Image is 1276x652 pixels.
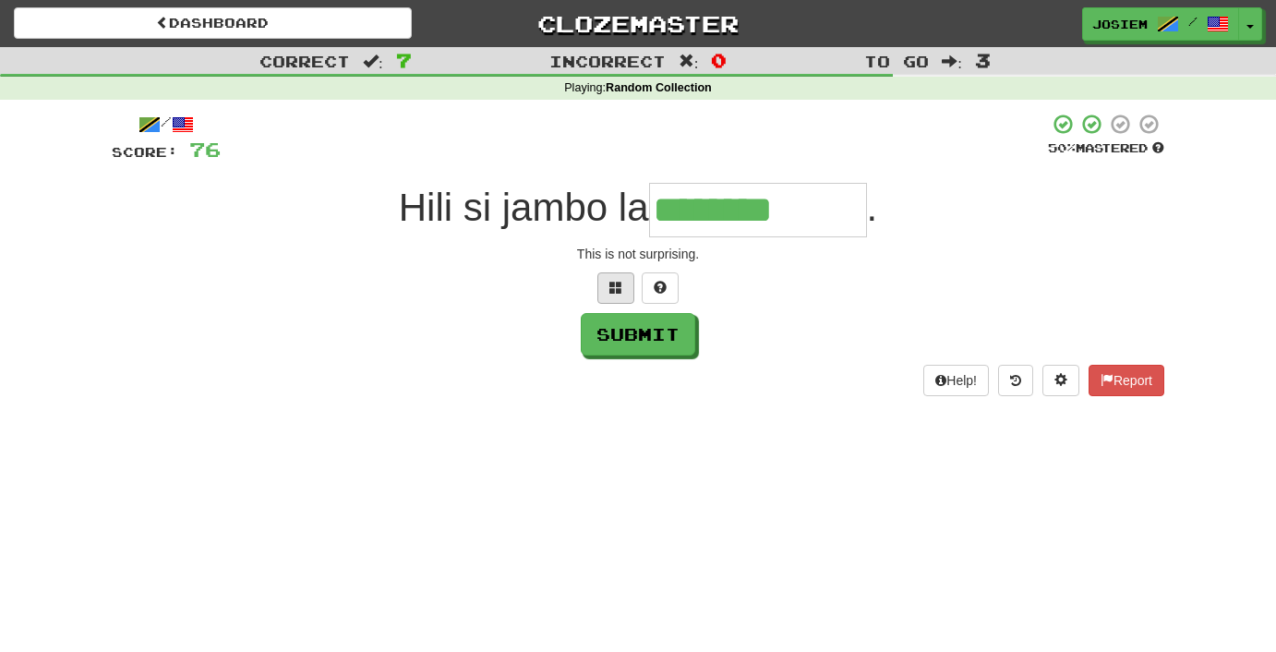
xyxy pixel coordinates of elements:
[112,245,1164,263] div: This is not surprising.
[14,7,412,39] a: Dashboard
[112,113,221,136] div: /
[942,54,962,69] span: :
[998,365,1033,396] button: Round history (alt+y)
[549,52,666,70] span: Incorrect
[864,52,929,70] span: To go
[1092,16,1148,32] span: JosieM
[112,144,178,160] span: Score:
[711,49,727,71] span: 0
[867,186,878,229] span: .
[606,81,712,94] strong: Random Collection
[1048,140,1076,155] span: 50 %
[363,54,383,69] span: :
[679,54,699,69] span: :
[189,138,221,161] span: 76
[975,49,991,71] span: 3
[1082,7,1239,41] a: JosieM /
[923,365,989,396] button: Help!
[642,272,679,304] button: Single letter hint - you only get 1 per sentence and score half the points! alt+h
[399,186,649,229] span: Hili si jambo la
[597,272,634,304] button: Switch sentence to multiple choice alt+p
[396,49,412,71] span: 7
[1048,140,1164,157] div: Mastered
[1089,365,1164,396] button: Report
[1188,15,1198,28] span: /
[259,52,350,70] span: Correct
[581,313,695,356] button: Submit
[439,7,837,40] a: Clozemaster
